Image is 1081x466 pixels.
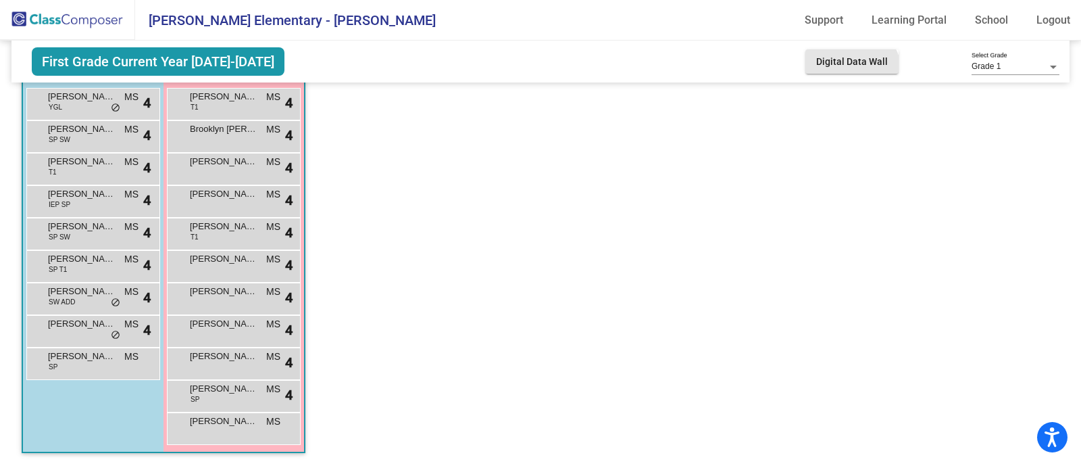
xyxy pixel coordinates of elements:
span: MS [124,252,139,266]
button: Digital Data Wall [805,49,899,74]
span: MS [266,90,280,104]
span: SP [49,362,57,372]
span: MS [124,285,139,299]
span: SP T1 [49,264,67,275]
span: MS [266,252,280,266]
span: 4 [285,352,293,373]
span: 4 [143,255,151,275]
span: [PERSON_NAME] [190,252,257,266]
span: MS [124,187,139,202]
span: SP SW [49,135,70,145]
span: [PERSON_NAME] [190,187,257,201]
span: Digital Data Wall [816,56,888,67]
span: T1 [191,102,199,112]
span: [PERSON_NAME] [48,317,116,331]
span: MS [266,122,280,137]
span: MS [266,317,280,331]
span: [PERSON_NAME] [190,350,257,363]
span: MS [124,90,139,104]
span: 4 [143,320,151,340]
span: YGL [49,102,62,112]
span: [PERSON_NAME] [48,90,116,103]
span: 4 [285,385,293,405]
span: [PERSON_NAME] [190,285,257,298]
span: 4 [285,125,293,145]
span: MS [266,415,280,429]
a: Logout [1026,9,1081,31]
span: [PERSON_NAME] [48,252,116,266]
span: [PERSON_NAME] [190,155,257,168]
span: MS [266,350,280,364]
span: 4 [285,320,293,340]
span: MS [266,187,280,202]
span: do_not_disturb_alt [111,298,120,308]
span: 4 [143,190,151,210]
span: SP [191,394,199,404]
span: 4 [143,125,151,145]
span: 4 [285,190,293,210]
span: 4 [285,93,293,113]
span: T1 [49,167,57,177]
span: SW ADD [49,297,75,307]
span: [PERSON_NAME] [48,285,116,298]
span: [PERSON_NAME] [190,317,257,331]
span: do_not_disturb_alt [111,103,120,114]
span: Brooklyn [PERSON_NAME] [190,122,257,136]
span: [PERSON_NAME] [48,350,116,363]
a: Support [794,9,854,31]
span: MS [124,350,139,364]
span: MS [124,122,139,137]
a: Learning Portal [861,9,957,31]
span: IEP SP [49,200,70,210]
span: 4 [285,158,293,178]
span: [PERSON_NAME] Elementary - [PERSON_NAME] [135,9,436,31]
span: [PERSON_NAME] [48,122,116,136]
span: [PERSON_NAME] [190,220,257,233]
span: [PERSON_NAME] [190,415,257,428]
span: [PERSON_NAME] [PERSON_NAME] [48,155,116,168]
span: MS [266,220,280,234]
span: SP SW [49,232,70,242]
span: 4 [285,223,293,243]
span: do_not_disturb_alt [111,330,120,341]
span: 4 [143,223,151,243]
span: MS [124,220,139,234]
span: MS [266,155,280,169]
span: [PERSON_NAME] [48,187,116,201]
span: 4 [285,287,293,308]
span: MS [124,155,139,169]
span: MS [266,285,280,299]
span: [PERSON_NAME] [190,382,257,396]
span: T1 [191,232,199,242]
span: 4 [143,158,151,178]
span: 4 [143,287,151,308]
a: School [964,9,1019,31]
span: Grade 1 [972,62,1001,71]
span: 4 [143,93,151,113]
span: [PERSON_NAME] [48,220,116,233]
span: [PERSON_NAME] [190,90,257,103]
span: 4 [285,255,293,275]
span: MS [266,382,280,396]
span: MS [124,317,139,331]
span: First Grade Current Year [DATE]-[DATE] [32,47,284,76]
